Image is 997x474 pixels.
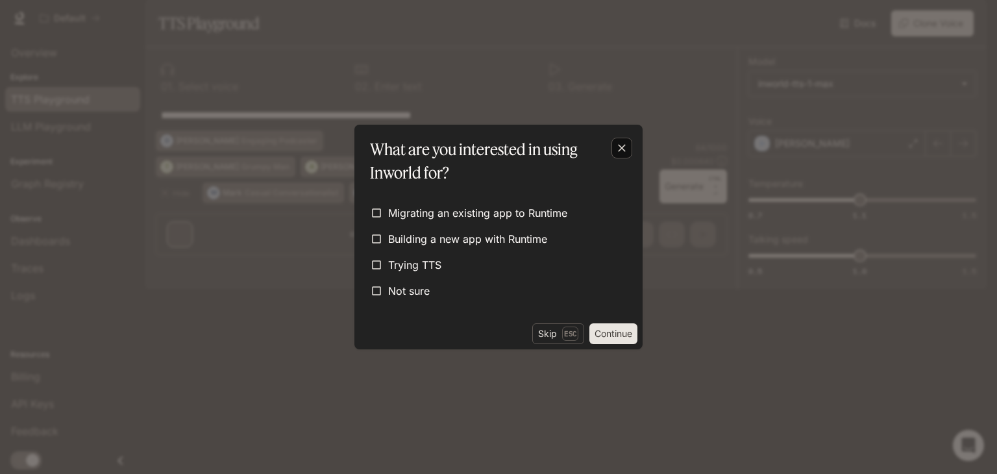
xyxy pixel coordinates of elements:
[562,327,578,341] p: Esc
[388,257,441,273] span: Trying TTS
[370,138,622,184] p: What are you interested in using Inworld for?
[388,283,430,299] span: Not sure
[388,231,547,247] span: Building a new app with Runtime
[532,323,584,344] button: SkipEsc
[388,205,567,221] span: Migrating an existing app to Runtime
[589,323,637,344] button: Continue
